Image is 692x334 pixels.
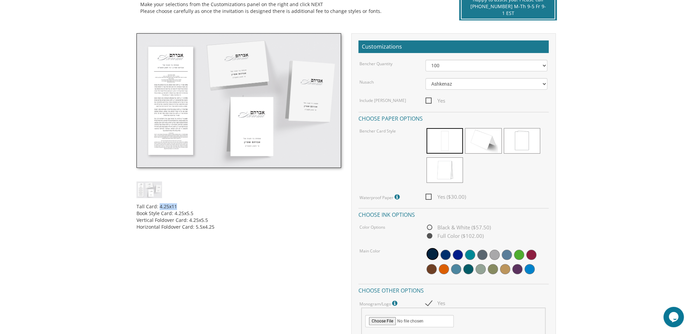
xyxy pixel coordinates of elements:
label: Bencher Card Style [359,128,396,134]
label: Waterproof Paper [359,193,401,201]
label: Main Color [359,248,380,254]
div: Tall Card: 4.25x11 Book Style Card: 4.25x5.5 Vertical Foldover Card: 4.25x5.5 Horizontal Foldover... [136,198,341,230]
img: cbstyle1.jpg [136,181,162,198]
h4: Choose ink options [358,208,549,220]
label: Color Options [359,224,385,230]
h2: Customizations [358,40,549,53]
span: Full Color ($102.00) [425,232,484,240]
h4: Choose paper options [358,112,549,124]
label: Monogram/Logo [359,299,399,308]
div: Make your selections from the Customizations panel on the right and click NEXT Please choose care... [140,1,444,15]
iframe: chat widget [663,307,685,327]
span: Yes ($30.00) [425,193,466,201]
label: Bencher Quantity [359,61,392,67]
span: Yes [425,299,445,307]
span: Yes [425,96,445,105]
img: cbstyle1.jpg [136,33,341,168]
h4: Choose other options [358,284,549,296]
label: Include [PERSON_NAME] [359,98,406,103]
span: Black & White ($57.50) [425,223,491,232]
label: Nusach [359,79,374,85]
